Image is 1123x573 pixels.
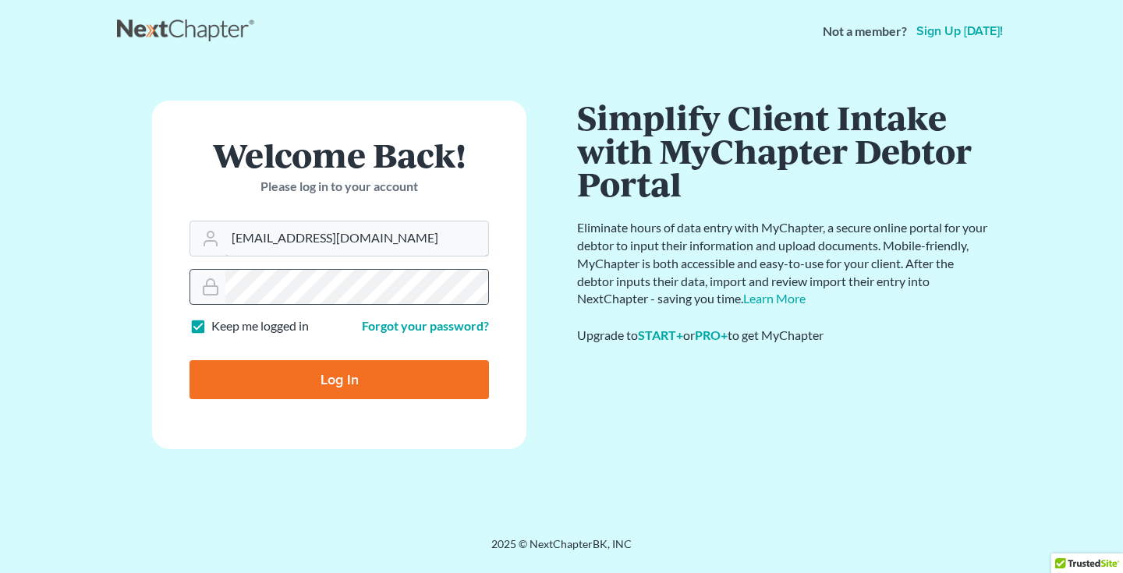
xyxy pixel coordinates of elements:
[638,327,683,342] a: START+
[190,138,489,172] h1: Welcome Back!
[577,101,990,200] h1: Simplify Client Intake with MyChapter Debtor Portal
[577,219,990,308] p: Eliminate hours of data entry with MyChapter, a secure online portal for your debtor to input the...
[117,536,1006,564] div: 2025 © NextChapterBK, INC
[190,360,489,399] input: Log In
[913,25,1006,37] a: Sign up [DATE]!
[695,327,728,342] a: PRO+
[577,327,990,345] div: Upgrade to or to get MyChapter
[225,221,488,256] input: Email Address
[823,23,907,41] strong: Not a member?
[362,318,489,333] a: Forgot your password?
[743,291,806,306] a: Learn More
[211,317,309,335] label: Keep me logged in
[190,178,489,196] p: Please log in to your account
